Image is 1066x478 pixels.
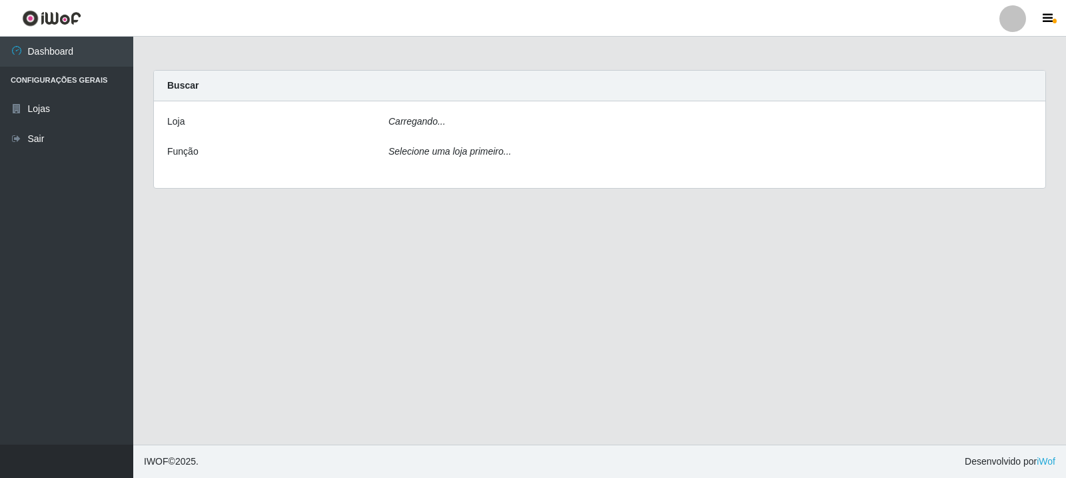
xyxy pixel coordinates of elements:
[167,115,185,129] label: Loja
[167,80,199,91] strong: Buscar
[1037,456,1055,467] a: iWof
[144,455,199,469] span: © 2025 .
[167,145,199,159] label: Função
[22,10,81,27] img: CoreUI Logo
[388,146,511,157] i: Selecione uma loja primeiro...
[965,455,1055,469] span: Desenvolvido por
[144,456,169,467] span: IWOF
[388,116,446,127] i: Carregando...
